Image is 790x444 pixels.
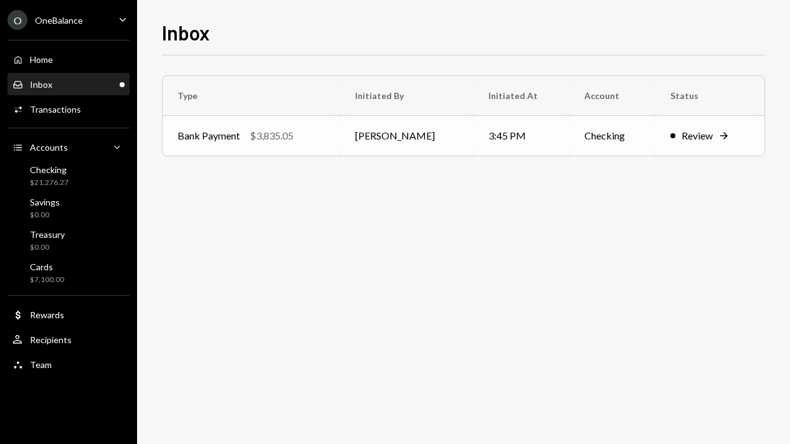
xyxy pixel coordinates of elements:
div: Home [30,54,53,65]
h1: Inbox [162,20,210,45]
div: $21,276.27 [30,177,69,188]
div: $7,100.00 [30,275,64,285]
div: $3,835.05 [250,128,293,143]
a: Treasury$0.00 [7,225,130,255]
div: O [7,10,27,30]
a: Cards$7,100.00 [7,258,130,288]
th: Type [163,76,340,116]
th: Account [569,76,655,116]
td: 3:45 PM [474,116,570,156]
a: Rewards [7,303,130,326]
th: Initiated At [474,76,570,116]
a: Inbox [7,73,130,95]
div: $0.00 [30,242,65,253]
a: Team [7,353,130,376]
div: Recipients [30,334,72,345]
th: Initiated By [340,76,474,116]
a: Savings$0.00 [7,193,130,223]
div: $0.00 [30,210,60,220]
a: Accounts [7,136,130,158]
td: Checking [569,116,655,156]
div: Transactions [30,104,81,115]
a: Transactions [7,98,130,120]
div: Checking [30,164,69,175]
div: Team [30,359,52,370]
div: Bank Payment [178,128,240,143]
div: Rewards [30,309,64,320]
a: Home [7,48,130,70]
div: Cards [30,262,64,272]
div: Treasury [30,229,65,240]
div: OneBalance [35,15,83,26]
div: Accounts [30,142,68,153]
td: [PERSON_NAME] [340,116,474,156]
a: Checking$21,276.27 [7,161,130,191]
a: Recipients [7,328,130,351]
th: Status [655,76,764,116]
div: Review [682,128,713,143]
div: Savings [30,197,60,207]
div: Inbox [30,79,52,90]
